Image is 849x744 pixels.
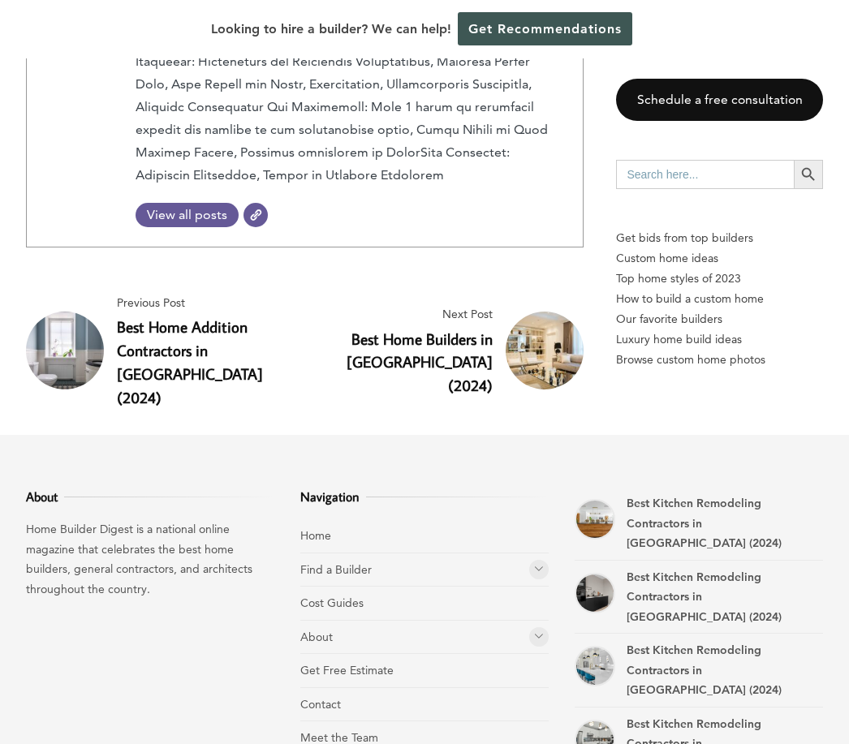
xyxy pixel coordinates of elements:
[627,643,782,697] a: Best Kitchen Remodeling Contractors in [GEOGRAPHIC_DATA] (2024)
[616,248,823,269] a: Custom home ideas
[616,289,823,309] a: How to build a custom home
[616,309,823,329] a: Our favorite builders
[627,570,782,624] a: Best Kitchen Remodeling Contractors in [GEOGRAPHIC_DATA] (2024)
[300,562,372,577] a: Find a Builder
[575,646,615,686] a: Best Kitchen Remodeling Contractors in Coral Gables (2024)
[243,203,268,227] a: Website
[26,487,274,506] h3: About
[300,697,341,712] a: Contact
[300,663,394,677] a: Get Free Estimate
[136,203,239,227] a: View all posts
[300,630,333,644] a: About
[616,269,823,289] a: Top home styles of 2023
[575,573,615,613] a: Best Kitchen Remodeling Contractors in Plantation (2024)
[616,228,823,248] p: Get bids from top builders
[627,496,782,550] a: Best Kitchen Remodeling Contractors in [GEOGRAPHIC_DATA] (2024)
[300,528,331,543] a: Home
[312,304,493,325] span: Next Post
[616,79,823,122] a: Schedule a free consultation
[458,12,632,45] a: Get Recommendations
[26,519,274,599] p: Home Builder Digest is a national online magazine that celebrates the best home builders, general...
[799,166,817,183] svg: Search
[117,316,263,406] a: Best Home Addition Contractors in [GEOGRAPHIC_DATA] (2024)
[575,499,615,540] a: Best Kitchen Remodeling Contractors in Doral (2024)
[117,293,299,313] span: Previous Post
[347,329,493,396] a: Best Home Builders in [GEOGRAPHIC_DATA] (2024)
[616,350,823,370] a: Browse custom home photos
[616,160,794,189] input: Search here...
[300,596,364,610] a: Cost Guides
[616,329,823,350] a: Luxury home build ideas
[136,207,239,222] span: View all posts
[300,487,549,506] h3: Navigation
